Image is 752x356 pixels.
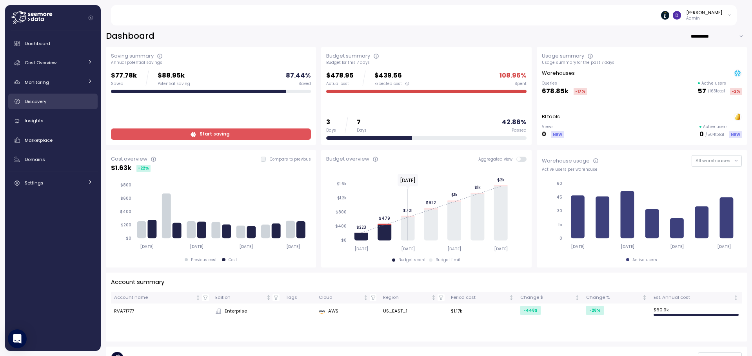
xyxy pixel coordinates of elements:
tspan: [DATE] [447,246,461,251]
div: Edition [215,294,265,301]
div: Est. Annual cost [654,294,732,301]
div: Cost [229,257,237,263]
p: 57 [698,86,706,97]
div: Annual potential savings [111,60,311,65]
tspan: 60 [557,181,562,186]
a: Marketplace [8,132,98,148]
a: Dashboard [8,36,98,51]
div: Not sorted [431,295,436,300]
div: Not sorted [733,295,739,300]
a: Insights [8,113,98,129]
th: CloudNot sorted [316,292,380,304]
tspan: $1.2k [337,195,347,201]
span: Start saving [200,129,229,139]
div: Not sorted [266,295,271,300]
td: RVA71777 [111,304,212,319]
a: Monitoring [8,74,98,90]
div: -448 $ [520,306,541,315]
div: -22 % [136,165,151,172]
span: Expected cost [374,81,402,87]
a: Domains [8,152,98,167]
div: -28 % [586,306,604,315]
span: Marketplace [25,137,53,143]
div: Budget for this 7 days [326,60,526,65]
tspan: 30 [557,208,562,213]
tspan: $200 [121,222,131,228]
p: Active users [701,81,726,86]
th: Change $Not sorted [517,292,583,304]
div: -17 % [574,88,587,95]
span: All warehouses [696,157,730,164]
div: Budget spent [398,257,426,263]
div: Budget limit [436,257,461,263]
div: -2 % [730,88,742,95]
p: $88.95k [158,70,190,81]
tspan: [DATE] [717,244,731,249]
div: [PERSON_NAME] [686,9,722,16]
div: Spent [514,81,527,87]
div: Not sorted [195,295,201,300]
span: Domains [25,156,45,163]
div: Saving summary [111,52,154,60]
span: Dashboard [25,40,50,47]
th: Est. Annual costNot sorted [650,292,742,304]
p: 678.85k [542,86,569,97]
p: / 504 total [705,132,724,137]
span: Discovery [25,98,46,105]
div: Open Intercom Messenger [8,329,27,348]
p: Admin [686,16,722,21]
div: Days [357,128,367,133]
tspan: $1k [451,192,458,197]
span: Enterprise [225,308,247,315]
tspan: $800 [336,210,347,215]
tspan: $600 [120,196,131,201]
tspan: [DATE] [190,244,203,249]
p: $77.78k [111,70,137,81]
td: $1.17k [448,304,517,319]
tspan: 0 [559,236,562,241]
p: / 163 total [708,89,725,94]
p: $478.95 [326,70,354,81]
div: Not sorted [642,295,647,300]
div: Saved [298,81,311,87]
tspan: $922 [426,200,436,205]
tspan: $479 [379,216,390,221]
p: 87.44 % [286,70,311,81]
div: Period cost [451,294,507,301]
div: NEW [551,131,564,138]
th: Period costNot sorted [448,292,517,304]
div: Active users per warehouse [542,167,742,172]
p: 0 [542,129,546,140]
button: All warehouses [692,155,742,166]
p: Compare to previous [270,157,311,162]
div: Not sorted [509,295,514,300]
p: $439.56 [374,70,409,81]
th: Change %Not sorted [583,292,650,304]
p: 42.86 % [502,117,527,128]
div: Not sorted [363,295,369,300]
span: Aggregated view [478,157,516,162]
button: Collapse navigation [86,15,96,21]
div: Passed [512,128,527,133]
span: Cost Overview [25,60,56,66]
div: Usage summary for the past 7 days [542,60,742,65]
tspan: $400 [335,224,347,229]
th: RegionNot sorted [380,292,448,304]
p: 3 [326,117,336,128]
tspan: $0 [341,238,347,243]
h2: Dashboard [106,31,154,42]
img: ACg8ocItJC8tCQxi3_P-VkSK74Q2EtMJdhzWw5S0USwfGnV48jTzug=s96-c [673,11,681,19]
div: Cloud [319,294,362,301]
tspan: $800 [120,183,131,188]
tspan: $2k [497,177,505,183]
div: Saved [111,81,137,87]
p: Views [542,124,564,130]
tspan: [DATE] [621,244,634,249]
p: $ 1.63k [111,163,131,173]
div: Actual cost [326,81,354,87]
tspan: $1k [474,185,481,190]
div: Potential saving [158,81,190,87]
tspan: 15 [558,222,562,227]
tspan: [DATE] [287,244,300,249]
a: Cost Overview [8,55,98,70]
